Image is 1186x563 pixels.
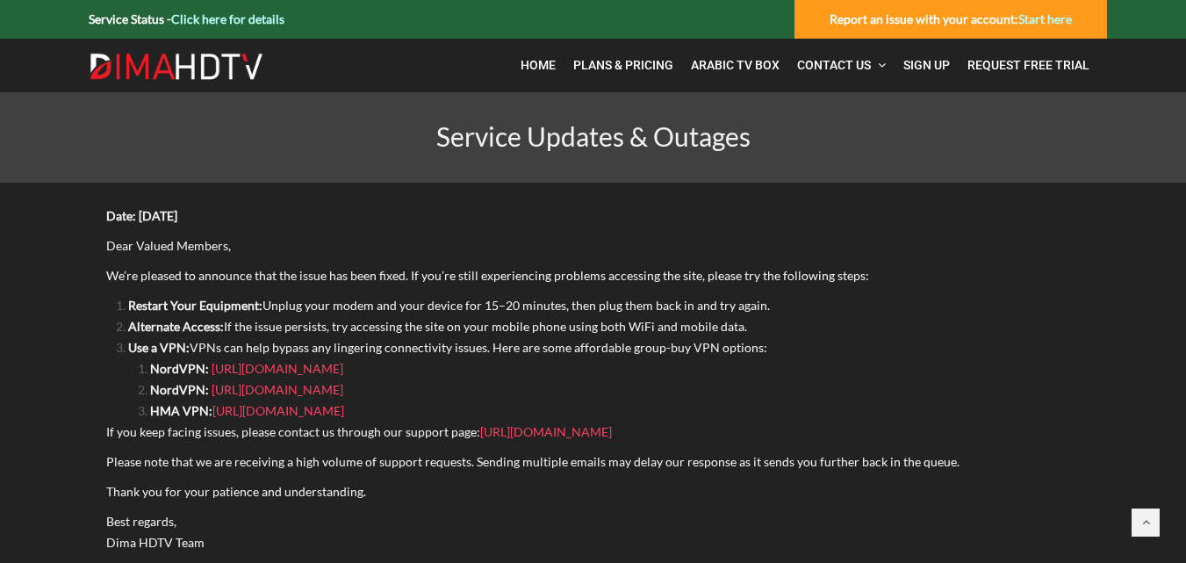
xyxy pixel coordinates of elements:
[128,340,767,355] span: VPNs can help bypass any lingering connectivity issues. Here are some affordable group-buy VPN op...
[89,53,264,81] img: Dima HDTV
[436,120,751,152] span: Service Updates & Outages
[106,238,231,253] span: Dear Valued Members,
[106,208,177,223] strong: Date: [DATE]
[788,47,895,83] a: Contact Us
[967,58,1089,72] span: Request Free Trial
[521,58,556,72] span: Home
[106,424,612,439] span: If you keep facing issues, please contact us through our support page:
[171,11,284,26] a: Click here for details
[128,319,224,334] strong: Alternate Access:
[895,47,959,83] a: Sign Up
[128,298,262,313] strong: Restart Your Equipment:
[106,268,869,283] span: We’re pleased to announce that the issue has been fixed. If you’re still experiencing problems ac...
[512,47,564,83] a: Home
[480,424,612,439] a: [URL][DOMAIN_NAME]
[212,403,344,418] a: [URL][DOMAIN_NAME]
[128,319,747,334] span: If the issue persists, try accessing the site on your mobile phone using both WiFi and mobile data.
[564,47,682,83] a: Plans & Pricing
[106,514,176,529] span: Best regards,
[959,47,1098,83] a: Request Free Trial
[106,484,366,499] span: Thank you for your patience and understanding.
[691,58,780,72] span: Arabic TV Box
[573,58,673,72] span: Plans & Pricing
[89,11,284,26] strong: Service Status -
[150,382,209,397] strong: NordVPN:
[212,382,343,397] a: [URL][DOMAIN_NAME]
[128,340,190,355] strong: Use a VPN:
[150,361,209,376] strong: NordVPN:
[797,58,871,72] span: Contact Us
[830,11,1072,26] strong: Report an issue with your account:
[903,58,950,72] span: Sign Up
[682,47,788,83] a: Arabic TV Box
[1018,11,1072,26] a: Start here
[212,361,343,376] a: [URL][DOMAIN_NAME]
[150,403,212,418] strong: HMA VPN:
[128,298,770,313] span: Unplug your modem and your device for 15–20 minutes, then plug them back in and try again.
[1132,509,1160,537] a: Back to top
[106,454,960,469] span: Please note that we are receiving a high volume of support requests. Sending multiple emails may ...
[106,535,205,550] span: Dima HDTV Team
